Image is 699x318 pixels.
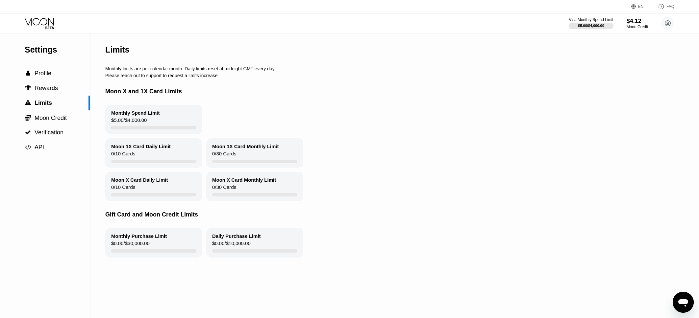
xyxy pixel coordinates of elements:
[627,18,648,29] div: $4.12Moon Credit
[35,70,51,77] span: Profile
[25,45,90,55] div: Settings
[212,144,279,149] div: Moon 1X Card Monthly Limit
[111,110,160,116] div: Monthly Spend Limit
[105,201,664,228] div: Gift Card and Moon Credit Limits
[638,4,644,9] div: EN
[25,70,31,76] div: 
[673,292,694,313] iframe: Button to launch messaging window, conversation in progress
[627,18,648,25] div: $4.12
[651,3,674,10] div: FAQ
[25,144,31,150] span: 
[35,144,44,150] span: API
[569,17,613,22] div: Visa Monthly Spend Limit
[105,66,664,71] div: Monthly limits are per calendar month. Daily limits reset at midnight GMT every day.
[569,17,613,29] div: Visa Monthly Spend Limit$5.00/$4,000.00
[212,177,276,183] div: Moon X Card Monthly Limit
[111,177,168,183] div: Moon X Card Daily Limit
[111,184,135,193] div: 0 / 10 Cards
[105,45,130,55] div: Limits
[631,3,651,10] div: EN
[111,151,135,160] div: 0 / 10 Cards
[35,129,63,136] span: Verification
[111,144,171,149] div: Moon 1X Card Daily Limit
[212,233,261,239] div: Daily Purchase Limit
[212,151,236,160] div: 0 / 30 Cards
[627,25,648,29] div: Moon Credit
[111,240,150,249] div: $0.00 / $30,000.00
[105,73,664,78] div: Please reach out to support to request a limits increase
[111,233,167,239] div: Monthly Purchase Limit
[26,70,30,76] span: 
[35,115,67,121] span: Moon Credit
[578,24,604,28] div: $5.00 / $4,000.00
[25,129,31,135] span: 
[212,240,251,249] div: $0.00 / $10,000.00
[212,184,236,193] div: 0 / 30 Cards
[35,85,58,91] span: Rewards
[25,85,31,91] span: 
[35,100,52,106] span: Limits
[105,78,664,105] div: Moon X and 1X Card Limits
[25,100,31,106] span: 
[666,4,674,9] div: FAQ
[25,114,31,121] span: 
[111,117,147,126] div: $5.00 / $4,000.00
